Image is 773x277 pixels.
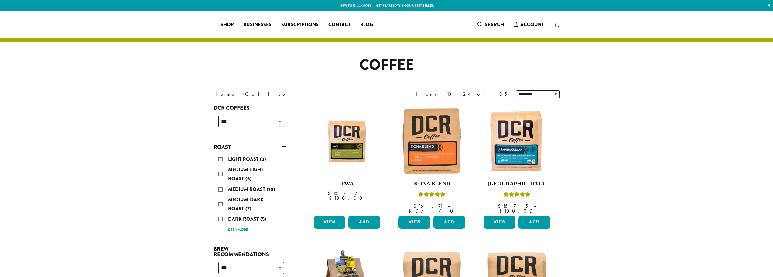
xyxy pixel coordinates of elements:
a: DCR Coffees [214,103,286,113]
h4: Java [312,181,382,187]
span: Medium-Light Roast [228,166,263,182]
span: $ [498,203,503,209]
a: [GEOGRAPHIC_DATA]Rated 4.83 out of 5 [482,106,552,213]
span: Medium-Dark Roast [228,196,264,212]
span: Search [485,21,504,28]
bdi: 107.70 [408,208,456,214]
button: Add [518,216,550,229]
div: Items 13-24 of 35 [416,91,507,98]
span: (6) [245,175,252,182]
a: Roast [214,142,286,152]
span: – [448,203,450,209]
a: Home [214,91,236,97]
a: Get started with our best seller [376,3,434,8]
span: Light Roast [228,156,260,163]
div: Rated 4.83 out of 5 [503,191,531,200]
img: DCR-La-Familia-Guzman-Coffee-Bag-300x300.png [482,106,552,176]
span: › [242,88,245,98]
bdi: 15.75 [328,190,358,196]
span: $ [499,208,504,214]
a: Shop [216,20,238,29]
span: – [534,203,536,209]
div: Rated 5.00 out of 5 [418,191,446,200]
span: $ [408,208,413,214]
span: – [364,190,366,196]
a: Search [473,19,509,29]
span: (5) [260,216,266,223]
span: Subscriptions [281,21,319,29]
span: (10) [267,186,275,193]
span: $ [328,190,333,196]
bdi: 100.00 [499,208,535,214]
a: See 1 more [228,227,248,233]
h1: Coffee [209,56,564,74]
a: Brew Recommendations [214,244,286,260]
span: $ [329,195,334,201]
span: Account [520,21,544,28]
a: View [398,216,430,229]
bdi: 15.75 [498,203,528,209]
div: Roast [214,152,286,237]
h4: Kona Blend [397,181,467,187]
img: 12oz_DCR_Java_StockImage_1200pxX1200px.jpg [312,106,382,176]
span: Blog [360,21,373,29]
span: $ [413,203,419,209]
span: (7) [245,205,251,212]
a: View [314,216,346,229]
span: Medium Roast [228,186,267,193]
div: DCR Coffees [214,113,286,135]
a: View [484,216,515,229]
span: Contact [328,21,351,29]
nav: Breadcrumb [214,91,378,98]
span: (3) [260,156,266,163]
bdi: 16.91 [413,203,442,209]
bdi: 100.00 [329,195,365,201]
img: Kona-300x300.jpg [397,106,467,176]
a: Kona BlendRated 5.00 out of 5 [397,106,467,213]
span: Businesses [243,21,272,29]
span: Shop [221,21,234,29]
span: Dark Roast [228,216,260,223]
a: Java [312,106,382,213]
button: Add [433,216,465,229]
h4: [GEOGRAPHIC_DATA] [482,181,552,187]
button: Add [348,216,380,229]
